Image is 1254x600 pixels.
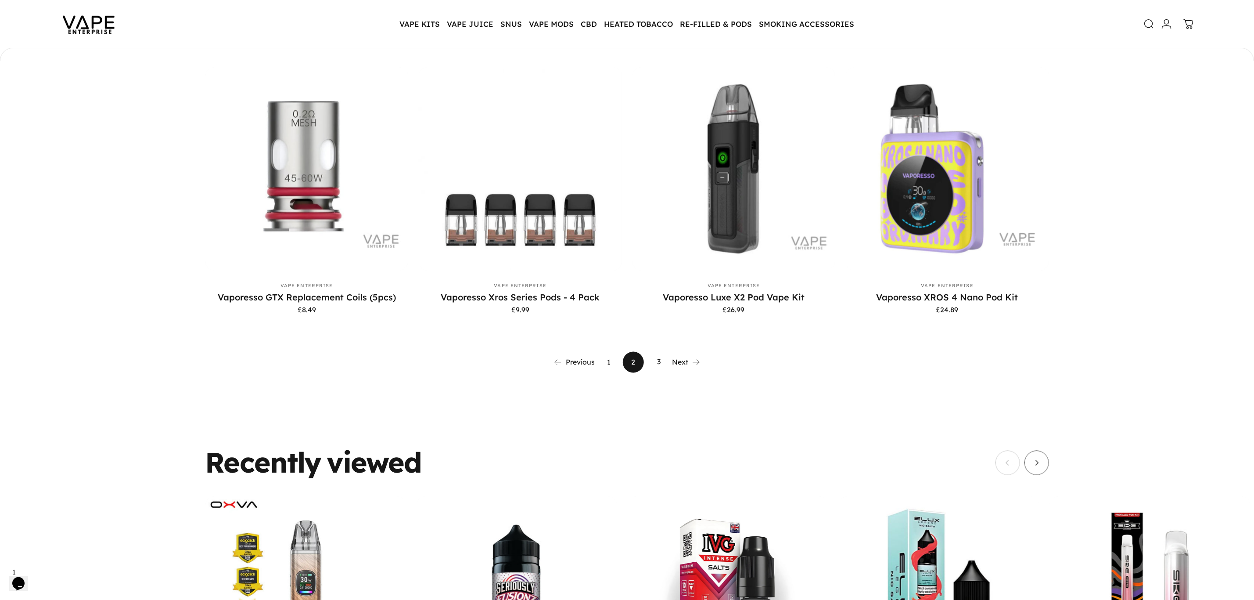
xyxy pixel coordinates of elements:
a: 3 [647,352,668,373]
button: Next [1024,451,1049,475]
nav: Primary [396,15,858,33]
a: Vaporesso XROS 4 Nano Pod Kit [877,292,1018,303]
a: Vaporesso GTX Replacement Coils (5pcs) [218,292,396,303]
img: Vape Enterprise [49,4,128,45]
a: Vaporesso GTX Replacement Coils (5pcs) [205,67,409,271]
div: Domain: [DOMAIN_NAME] [23,23,97,30]
animate-element: viewed [327,448,421,476]
img: Vaporesso XROS 4 Nano Pod Kit [846,67,1049,271]
a: 0 items [1179,14,1198,34]
a: Vaporesso Xros Series Pods - 4 Pack [441,292,600,303]
summary: RE-FILLED & PODS [677,15,756,33]
span: £8.49 [298,306,316,313]
img: Vaporesso LUXE X2 Vape Kit [632,67,836,271]
div: v 4.0.25 [25,14,43,21]
a: Vaporesso Luxe X2 Pod Vape Kit [632,67,836,271]
animate-element: Recently [205,448,321,476]
summary: VAPE KITS [396,15,444,33]
summary: VAPE JUICE [444,15,497,33]
div: Keywords by Traffic [97,52,148,58]
span: £9.99 [511,306,529,313]
summary: SNUS [497,15,526,33]
a: Previous [553,352,595,373]
iframe: chat widget [9,565,37,591]
img: logo_orange.svg [14,14,21,21]
summary: VAPE MODS [526,15,578,33]
img: Vaporesso GTX Coils [205,67,409,271]
a: Vape Enterprise [708,282,760,289]
img: tab_domain_overview_orange.svg [24,51,31,58]
a: Vape Enterprise [280,282,333,289]
summary: CBD [578,15,601,33]
img: Vaporesso Xros Series Pods - 4 Pack [419,67,622,271]
a: 1 [598,352,619,373]
summary: SMOKING ACCESSORIES [756,15,858,33]
img: tab_keywords_by_traffic_grey.svg [87,51,94,58]
summary: HEATED TOBACCO [601,15,677,33]
img: website_grey.svg [14,23,21,30]
a: Vaporesso Luxe X2 Pod Vape Kit [663,292,805,303]
a: Vape Enterprise [921,282,974,289]
a: Next [672,352,701,373]
span: £24.89 [936,306,959,313]
a: Vape Enterprise [494,282,547,289]
div: Domain Overview [33,52,79,58]
span: £26.99 [723,306,745,313]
